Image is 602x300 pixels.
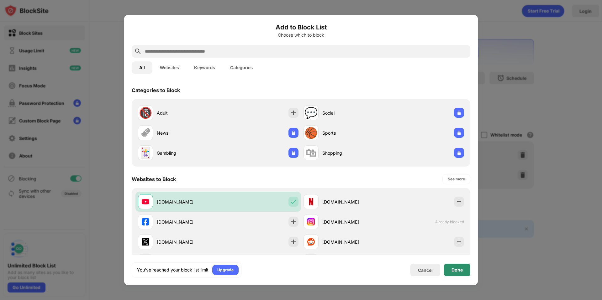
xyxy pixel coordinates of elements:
[157,239,218,245] div: [DOMAIN_NAME]
[132,61,152,74] button: All
[435,220,464,224] span: Already blocked
[139,147,152,159] div: 🃏
[322,199,384,205] div: [DOMAIN_NAME]
[132,87,180,93] div: Categories to Block
[307,238,315,246] img: favicons
[448,176,465,182] div: See more
[418,267,433,273] div: Cancel
[137,267,209,273] div: You’ve reached your block list limit
[142,198,149,205] img: favicons
[322,110,384,116] div: Social
[322,219,384,225] div: [DOMAIN_NAME]
[322,239,384,245] div: [DOMAIN_NAME]
[217,267,234,273] div: Upgrade
[306,147,316,159] div: 🛍
[187,61,223,74] button: Keywords
[152,61,187,74] button: Websites
[307,198,315,205] img: favicons
[157,150,218,156] div: Gambling
[140,127,151,139] div: 🗞
[322,130,384,136] div: Sports
[142,238,149,246] img: favicons
[157,199,218,205] div: [DOMAIN_NAME]
[157,110,218,116] div: Adult
[139,106,152,119] div: 🔞
[304,106,318,119] div: 💬
[223,61,260,74] button: Categories
[132,33,470,38] div: Choose which to block
[134,48,142,55] img: search.svg
[157,219,218,225] div: [DOMAIN_NAME]
[307,218,315,225] img: favicons
[157,130,218,136] div: News
[322,150,384,156] div: Shopping
[132,176,176,182] div: Websites to Block
[142,218,149,225] img: favicons
[304,127,318,139] div: 🏀
[451,267,463,272] div: Done
[132,23,470,32] h6: Add to Block List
